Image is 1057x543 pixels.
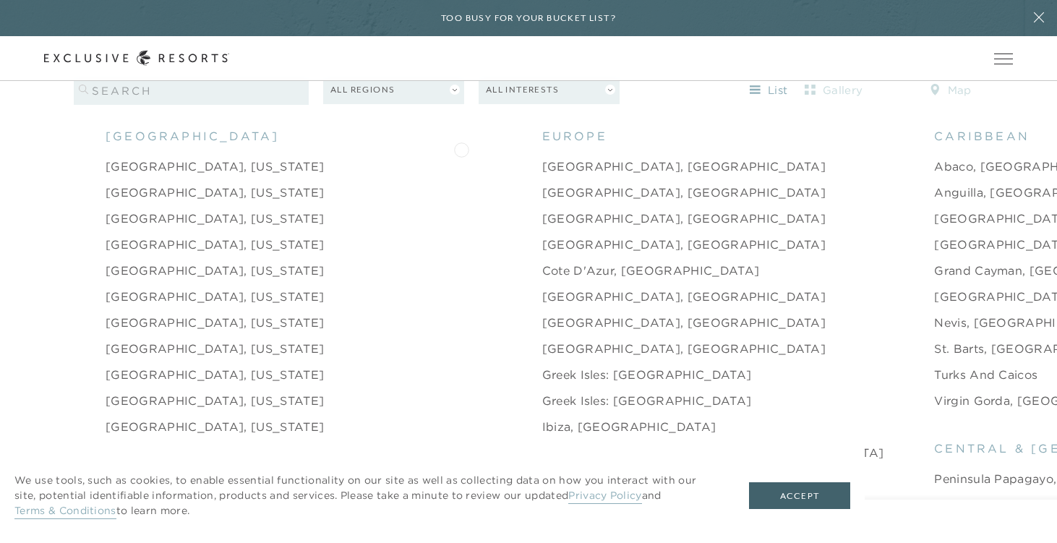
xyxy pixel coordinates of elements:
[106,418,324,435] a: [GEOGRAPHIC_DATA], [US_STATE]
[542,366,752,383] a: Greek Isles: [GEOGRAPHIC_DATA]
[542,184,826,201] a: [GEOGRAPHIC_DATA], [GEOGRAPHIC_DATA]
[14,504,116,519] a: Terms & Conditions
[106,444,324,461] a: [GEOGRAPHIC_DATA], [US_STATE]
[441,12,616,25] h6: Too busy for your bucket list?
[934,366,1037,383] a: Turks and Caicos
[106,262,324,279] a: [GEOGRAPHIC_DATA], [US_STATE]
[542,262,760,279] a: Cote d'Azur, [GEOGRAPHIC_DATA]
[542,418,716,435] a: Ibiza, [GEOGRAPHIC_DATA]
[106,340,324,357] a: [GEOGRAPHIC_DATA], [US_STATE]
[106,392,324,409] a: [GEOGRAPHIC_DATA], [US_STATE]
[934,127,1030,145] span: caribbean
[106,210,324,227] a: [GEOGRAPHIC_DATA], [US_STATE]
[542,340,826,357] a: [GEOGRAPHIC_DATA], [GEOGRAPHIC_DATA]
[542,288,826,305] a: [GEOGRAPHIC_DATA], [GEOGRAPHIC_DATA]
[74,76,309,105] input: search
[106,366,324,383] a: [GEOGRAPHIC_DATA], [US_STATE]
[542,444,884,461] a: Island of [GEOGRAPHIC_DATA], [GEOGRAPHIC_DATA]
[568,489,641,504] a: Privacy Policy
[106,127,279,145] span: [GEOGRAPHIC_DATA]
[542,127,607,145] span: europe
[542,236,826,253] a: [GEOGRAPHIC_DATA], [GEOGRAPHIC_DATA]
[542,314,826,331] a: [GEOGRAPHIC_DATA], [GEOGRAPHIC_DATA]
[542,210,826,227] a: [GEOGRAPHIC_DATA], [GEOGRAPHIC_DATA]
[542,158,826,175] a: [GEOGRAPHIC_DATA], [GEOGRAPHIC_DATA]
[918,79,983,102] button: map
[479,76,620,104] button: All Interests
[749,482,850,510] button: Accept
[106,158,324,175] a: [GEOGRAPHIC_DATA], [US_STATE]
[994,54,1013,64] button: Open navigation
[106,288,324,305] a: [GEOGRAPHIC_DATA], [US_STATE]
[106,184,324,201] a: [GEOGRAPHIC_DATA], [US_STATE]
[542,392,752,409] a: Greek Isles: [GEOGRAPHIC_DATA]
[736,79,801,102] button: list
[106,314,324,331] a: [GEOGRAPHIC_DATA], [US_STATE]
[801,79,866,102] button: gallery
[14,473,720,518] p: We use tools, such as cookies, to enable essential functionality on our site as well as collectin...
[106,236,324,253] a: [GEOGRAPHIC_DATA], [US_STATE]
[323,76,464,104] button: All Regions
